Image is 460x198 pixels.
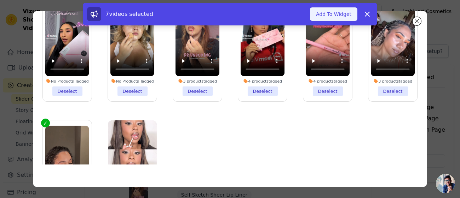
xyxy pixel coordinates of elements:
div: 3 products tagged [371,79,415,84]
a: Open chat [436,174,455,193]
div: 4 products tagged [306,79,350,84]
div: No Products Tagged [45,79,89,84]
button: Add To Widget [310,7,357,21]
div: No Products Tagged [110,79,154,84]
div: 4 products tagged [241,79,284,84]
div: 3 products tagged [176,79,219,84]
span: 7 videos selected [105,11,153,17]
